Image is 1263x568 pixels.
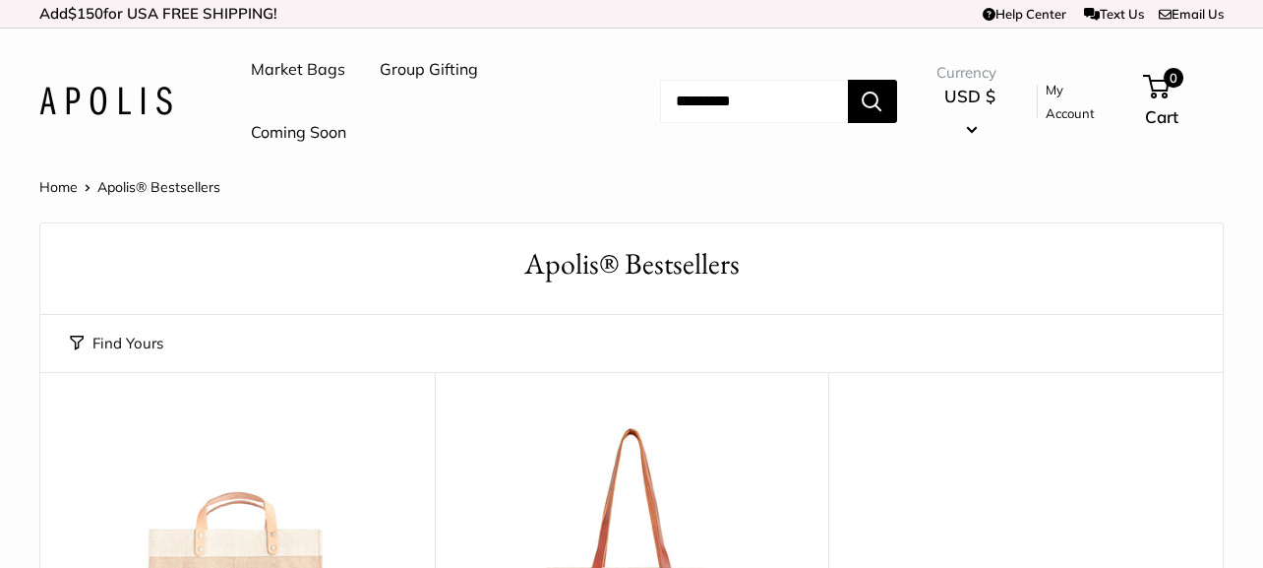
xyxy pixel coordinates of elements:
a: Home [39,178,78,196]
a: Help Center [983,6,1066,22]
a: Group Gifting [380,55,478,85]
button: Search [848,80,897,123]
span: Currency [936,59,1003,87]
span: Apolis® Bestsellers [97,178,220,196]
a: Market Bags [251,55,345,85]
nav: Breadcrumb [39,174,220,200]
a: 0 Cart [1145,70,1224,133]
a: Coming Soon [251,118,346,148]
a: Text Us [1084,6,1144,22]
button: Find Yours [70,330,163,357]
a: My Account [1046,78,1111,126]
img: Apolis [39,87,172,115]
a: Email Us [1159,6,1224,22]
span: Cart [1145,106,1178,127]
span: USD $ [944,86,995,106]
button: USD $ [936,81,1003,144]
h1: Apolis® Bestsellers [70,243,1193,285]
span: 0 [1164,68,1183,88]
span: $150 [68,4,103,23]
input: Search... [660,80,848,123]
